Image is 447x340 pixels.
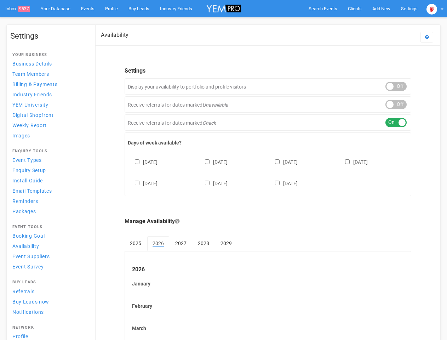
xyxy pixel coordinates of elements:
span: Install Guide [12,178,43,183]
a: 2029 [215,236,237,250]
a: Packages [10,206,88,216]
span: Availability [12,243,39,249]
a: Business Details [10,59,88,68]
span: Billing & Payments [12,81,58,87]
span: Notifications [12,309,44,315]
span: Booking Goal [12,233,45,239]
label: [DATE] [268,158,298,166]
span: Email Templates [12,188,52,194]
legend: Settings [125,67,411,75]
span: Enquiry Setup [12,168,46,173]
label: Days of week available? [128,139,408,146]
span: Weekly Report [12,123,47,128]
h4: Buy Leads [12,280,86,284]
label: January [132,280,404,287]
legend: 2026 [132,266,404,274]
a: Install Guide [10,176,88,185]
label: February [132,302,404,310]
input: [DATE] [275,181,280,185]
h4: Enquiry Tools [12,149,86,153]
a: Email Templates [10,186,88,195]
span: Event Survey [12,264,44,270]
span: Team Members [12,71,49,77]
a: Digital Shopfront [10,110,88,120]
input: [DATE] [205,181,210,185]
span: Event Types [12,157,42,163]
a: YEM University [10,100,88,109]
a: 2025 [125,236,147,250]
label: [DATE] [128,158,157,166]
label: [DATE] [128,179,157,187]
span: YEM University [12,102,48,108]
h4: Event Tools [12,225,86,229]
a: Event Suppliers [10,251,88,261]
a: Event Types [10,155,88,165]
img: open-uri20250107-2-1pbi2ie [426,4,437,15]
label: [DATE] [268,179,298,187]
span: Clients [348,6,362,11]
div: Receive referrals for dates marked [125,114,411,131]
em: Unavailable [202,102,228,108]
a: Referrals [10,287,88,296]
h4: Your Business [12,53,86,57]
a: Booking Goal [10,231,88,240]
h4: Network [12,325,86,330]
label: [DATE] [198,158,228,166]
span: 9537 [18,6,30,12]
em: Check [202,120,216,126]
a: Weekly Report [10,120,88,130]
span: Search Events [309,6,337,11]
input: [DATE] [345,159,350,164]
a: Images [10,131,88,140]
input: [DATE] [135,159,139,164]
a: 2026 [147,236,169,251]
div: Receive referrals for dates marked [125,96,411,113]
a: 2027 [170,236,192,250]
div: Display your availability to portfolio and profile visitors [125,78,411,95]
span: Digital Shopfront [12,112,54,118]
span: Images [12,133,30,138]
a: Buy Leads now [10,297,88,306]
legend: Manage Availability [125,217,411,226]
span: Reminders [12,198,38,204]
a: Notifications [10,307,88,317]
a: Team Members [10,69,88,79]
a: 2028 [193,236,214,250]
input: [DATE] [135,181,139,185]
label: March [132,325,404,332]
a: Event Survey [10,262,88,271]
span: Business Details [12,61,52,67]
a: Billing & Payments [10,79,88,89]
a: Enquiry Setup [10,165,88,175]
span: Add New [372,6,390,11]
span: Packages [12,209,36,214]
a: Availability [10,241,88,251]
a: Reminders [10,196,88,206]
h2: Availability [101,32,128,38]
label: [DATE] [198,179,228,187]
input: [DATE] [275,159,280,164]
a: Industry Friends [10,90,88,99]
input: [DATE] [205,159,210,164]
h1: Settings [10,32,88,40]
span: Event Suppliers [12,254,50,259]
label: [DATE] [338,158,368,166]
